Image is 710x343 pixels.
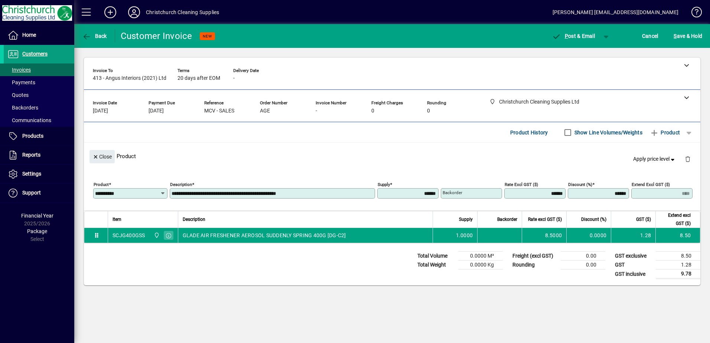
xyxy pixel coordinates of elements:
[679,156,697,162] app-page-header-button: Delete
[427,108,430,114] span: 0
[573,129,642,136] label: Show Line Volumes/Weights
[7,92,29,98] span: Quotes
[183,232,346,239] span: GLADE AIR FRESHENER AEROSOL SUDDENLY SPRING 400G [DG-C2]
[149,108,164,114] span: [DATE]
[146,6,219,18] div: Christchurch Cleaning Supplies
[371,108,374,114] span: 0
[22,51,48,57] span: Customers
[4,127,74,146] a: Products
[510,127,548,138] span: Product History
[568,182,592,187] mat-label: Discount (%)
[636,215,651,223] span: GST ($)
[640,29,660,43] button: Cancel
[611,261,656,269] td: GST
[656,269,700,279] td: 9.78
[674,33,677,39] span: S
[611,269,656,279] td: GST inclusive
[561,252,605,261] td: 0.00
[458,252,503,261] td: 0.0000 M³
[260,108,270,114] span: AGE
[7,79,35,85] span: Payments
[630,153,679,166] button: Apply price level
[4,63,74,76] a: Invoices
[633,155,676,163] span: Apply price level
[89,150,115,163] button: Close
[22,32,36,38] span: Home
[632,182,670,187] mat-label: Extend excl GST ($)
[566,228,611,243] td: 0.0000
[553,6,678,18] div: [PERSON_NAME] [EMAIL_ADDRESS][DOMAIN_NAME]
[679,150,697,168] button: Delete
[505,182,538,187] mat-label: Rate excl GST ($)
[22,171,41,177] span: Settings
[509,261,561,269] td: Rounding
[152,231,160,239] span: Christchurch Cleaning Supplies Ltd
[316,108,317,114] span: -
[27,228,47,234] span: Package
[686,1,701,26] a: Knowledge Base
[656,261,700,269] td: 1.28
[509,252,561,261] td: Freight (excl GST)
[414,252,458,261] td: Total Volume
[507,126,551,139] button: Product History
[22,190,41,196] span: Support
[233,75,235,81] span: -
[93,75,166,81] span: 413 - Angus Interiors (2021) Ltd
[113,232,145,239] div: SCJG400GSS
[7,117,51,123] span: Communications
[378,182,390,187] mat-label: Supply
[88,153,117,160] app-page-header-button: Close
[113,215,121,223] span: Item
[74,29,115,43] app-page-header-button: Back
[4,146,74,164] a: Reports
[98,6,122,19] button: Add
[84,143,700,170] div: Product
[4,26,74,45] a: Home
[561,261,605,269] td: 0.00
[414,261,458,269] td: Total Weight
[177,75,220,81] span: 20 days after EOM
[121,30,192,42] div: Customer Invoice
[21,213,53,219] span: Financial Year
[646,126,684,139] button: Product
[565,33,568,39] span: P
[94,182,109,187] mat-label: Product
[4,89,74,101] a: Quotes
[4,184,74,202] a: Support
[456,232,473,239] span: 1.0000
[92,151,112,163] span: Close
[204,108,234,114] span: MCV - SALES
[642,30,658,42] span: Cancel
[581,215,606,223] span: Discount (%)
[4,101,74,114] a: Backorders
[660,211,691,228] span: Extend excl GST ($)
[528,215,562,223] span: Rate excl GST ($)
[497,215,517,223] span: Backorder
[656,252,700,261] td: 8.50
[548,29,599,43] button: Post & Email
[552,33,595,39] span: ost & Email
[655,228,700,243] td: 8.50
[183,215,205,223] span: Description
[611,228,655,243] td: 1.28
[611,252,656,261] td: GST exclusive
[82,33,107,39] span: Back
[80,29,109,43] button: Back
[4,76,74,89] a: Payments
[122,6,146,19] button: Profile
[7,105,38,111] span: Backorders
[203,34,212,39] span: NEW
[22,152,40,158] span: Reports
[170,182,192,187] mat-label: Description
[459,215,473,223] span: Supply
[4,114,74,127] a: Communications
[93,108,108,114] span: [DATE]
[22,133,43,139] span: Products
[650,127,680,138] span: Product
[674,30,702,42] span: ave & Hold
[4,165,74,183] a: Settings
[443,190,462,195] mat-label: Backorder
[7,67,31,73] span: Invoices
[458,261,503,269] td: 0.0000 Kg
[527,232,562,239] div: 8.5000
